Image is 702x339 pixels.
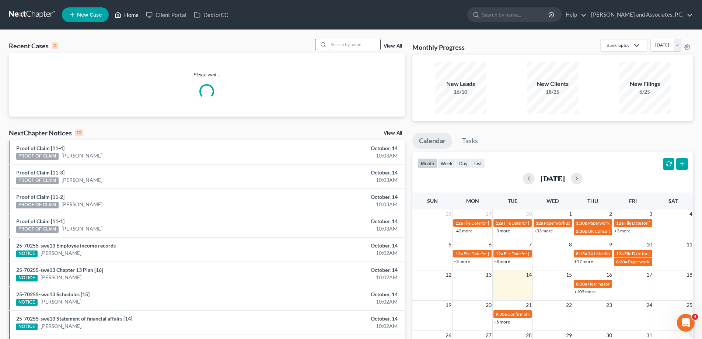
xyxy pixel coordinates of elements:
a: Proof of Claim [11-3] [16,169,64,176]
span: File Date for [PERSON_NAME] [624,251,683,256]
span: 7 [528,240,532,249]
div: October, 14 [275,291,398,298]
button: list [471,158,485,168]
span: Paperwork appt for [PERSON_NAME] [588,220,661,226]
span: 28 [445,210,452,218]
span: 8:15a [576,251,587,256]
span: 4 [689,210,693,218]
span: 6 [488,240,492,249]
div: October, 14 [275,193,398,201]
span: 23 [605,301,613,309]
div: Bankruptcy [607,42,629,48]
a: Proof of Claim [11-2] [16,194,64,200]
div: 10:02AM [275,249,398,257]
span: 12a [496,251,503,256]
a: Client Portal [142,8,190,21]
a: 25-70255-swe13 Statement of financial affairs [14] [16,315,132,322]
span: Fri [629,198,637,204]
div: PROOF OF CLAIM [16,153,59,160]
span: 12a [455,251,463,256]
a: +17 more [574,259,593,264]
div: October, 14 [275,218,398,225]
span: 2 [608,210,613,218]
span: 8 [568,240,573,249]
span: 5 [448,240,452,249]
div: October, 14 [275,169,398,176]
a: 25-70255-swe13 Schedules [15] [16,291,90,297]
span: 12a [536,220,543,226]
div: NOTICE [16,275,38,281]
span: 9:30a [496,311,507,317]
div: October, 14 [275,242,398,249]
a: Tasks [455,133,485,149]
div: 10:02AM [275,322,398,330]
a: Calendar [412,133,452,149]
div: October, 14 [275,266,398,274]
div: 10:02AM [275,274,398,281]
a: +33 more [534,228,553,234]
a: [PERSON_NAME] and Associates, P.C. [587,8,693,21]
a: +3 more [494,228,510,234]
span: Wed [546,198,559,204]
h2: [DATE] [541,174,565,182]
div: NOTICE [16,299,38,306]
span: 3 [649,210,653,218]
span: File Date for [PERSON_NAME] [464,220,523,226]
span: Thu [587,198,598,204]
div: 6/25 [619,88,671,96]
div: 10 [75,129,83,136]
a: [PERSON_NAME] [62,152,102,159]
a: +3 more [614,228,631,234]
span: 12a [616,220,624,226]
a: DebtorCC [190,8,232,21]
span: 341 Meeting for [PERSON_NAME] [588,251,654,256]
span: New Case [77,12,102,18]
span: 16 [605,270,613,279]
div: 10:03AM [275,225,398,232]
a: [PERSON_NAME] [62,176,102,184]
span: File Date for [PERSON_NAME] & [PERSON_NAME] [504,220,602,226]
div: 18/25 [527,88,579,96]
a: Proof of Claim [11-4] [16,145,64,151]
span: Sat [668,198,678,204]
a: 25-70255-swe13 Chapter 13 Plan [16] [16,267,103,273]
span: Sun [427,198,438,204]
input: Search by name... [482,8,549,21]
span: 14 [525,270,532,279]
div: Recent Cases [9,41,58,50]
span: 15 [565,270,573,279]
span: 20 [485,301,492,309]
a: 25-70255-swe13 Employee income records [16,242,116,249]
div: 10:03AM [275,201,398,208]
div: 10:03AM [275,152,398,159]
div: PROOF OF CLAIM [16,202,59,208]
a: View All [384,131,402,136]
span: 25 [686,301,693,309]
span: 12a [616,251,624,256]
span: 22 [565,301,573,309]
input: Search by name... [329,39,380,50]
div: PROOF OF CLAIM [16,226,59,233]
span: 24 [646,301,653,309]
div: 16/10 [435,88,486,96]
a: +5 more [494,319,510,325]
div: NOTICE [16,324,38,330]
span: 21 [525,301,532,309]
span: 12 [445,270,452,279]
a: [PERSON_NAME] [62,225,102,232]
span: 8:30a [576,281,587,287]
span: Mon [466,198,479,204]
h3: Monthly Progress [412,43,465,52]
div: PROOF OF CLAIM [16,177,59,184]
div: 0 [52,42,58,49]
div: New Leads [435,80,486,88]
a: [PERSON_NAME] [41,298,81,305]
div: New Clients [527,80,579,88]
span: Confirmation hearing for [PERSON_NAME] [507,311,591,317]
span: Tue [508,198,517,204]
span: 11 [686,240,693,249]
span: 10 [646,240,653,249]
div: NOTICE [16,250,38,257]
span: 12a [496,220,503,226]
a: +8 more [494,259,510,264]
